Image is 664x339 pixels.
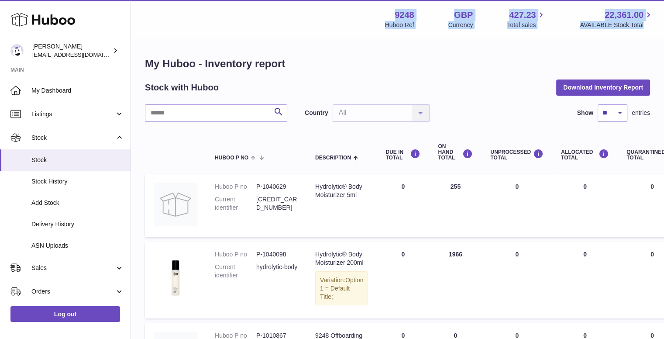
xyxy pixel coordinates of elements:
[507,9,546,29] a: 427.23 Total sales
[315,271,368,306] div: Variation:
[154,183,197,226] img: product image
[32,51,128,58] span: [EMAIL_ADDRESS][DOMAIN_NAME]
[256,195,298,212] dd: [CREDIT_CARD_NUMBER]
[577,109,593,117] label: Show
[507,21,546,29] span: Total sales
[580,21,654,29] span: AVAILABLE Stock Total
[377,242,429,318] td: 0
[31,199,124,207] span: Add Stock
[385,149,420,161] div: DUE IN TOTAL
[315,155,351,161] span: Description
[31,242,124,250] span: ASN Uploads
[31,287,115,296] span: Orders
[482,174,552,237] td: 0
[438,144,473,161] div: ON HAND Total
[31,264,115,272] span: Sales
[385,21,414,29] div: Huboo Ref
[31,156,124,164] span: Stock
[377,174,429,237] td: 0
[305,109,328,117] label: Country
[650,332,654,339] span: 0
[320,277,363,300] span: Option 1 = Default Title;
[605,9,643,21] span: 22,361.00
[650,251,654,258] span: 0
[31,220,124,228] span: Delivery History
[215,195,256,212] dt: Current identifier
[650,183,654,190] span: 0
[215,155,248,161] span: Huboo P no
[10,44,24,57] img: hello@fjor.life
[31,110,115,118] span: Listings
[448,21,473,29] div: Currency
[429,174,482,237] td: 255
[145,82,219,93] h2: Stock with Huboo
[429,242,482,318] td: 1966
[454,9,473,21] strong: GBP
[215,183,256,191] dt: Huboo P no
[215,250,256,259] dt: Huboo P no
[256,250,298,259] dd: P-1040098
[10,306,120,322] a: Log out
[31,86,124,95] span: My Dashboard
[632,109,650,117] span: entries
[215,263,256,280] dt: Current identifier
[31,177,124,186] span: Stock History
[580,9,654,29] a: 22,361.00 AVAILABLE Stock Total
[154,250,197,305] img: product image
[31,134,115,142] span: Stock
[256,183,298,191] dd: P-1040629
[561,149,609,161] div: ALLOCATED Total
[552,174,618,237] td: 0
[509,9,536,21] span: 427.23
[32,42,111,59] div: [PERSON_NAME]
[482,242,552,318] td: 0
[145,57,650,71] h1: My Huboo - Inventory report
[256,263,298,280] dd: hydrolytic-body
[315,183,368,199] div: Hydrolytic® Body Moisturizer 5ml
[490,149,544,161] div: UNPROCESSED Total
[315,250,368,267] div: Hydrolytic® Body Moisturizer 200ml
[395,9,414,21] strong: 9248
[556,80,650,95] button: Download Inventory Report
[552,242,618,318] td: 0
